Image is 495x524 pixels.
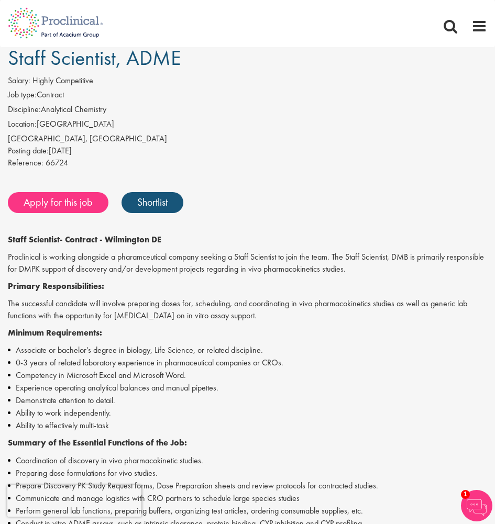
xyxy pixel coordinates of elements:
label: Job type: [8,89,37,101]
li: Associate or bachelor's degree in biology, Life Science, or related discipline. [8,344,487,356]
li: Demonstrate attention to detail. [8,394,487,407]
div: [GEOGRAPHIC_DATA], [GEOGRAPHIC_DATA] [8,133,487,145]
img: Chatbot [461,490,492,521]
div: [DATE] [8,145,487,157]
li: Competency in Microsoft Excel and Microsoft Word. [8,369,487,382]
li: Contract [8,89,487,104]
span: 1 [461,490,470,499]
span: Posting date: [8,145,49,156]
li: Coordination of discovery in vivo pharmacokinetic studies. [8,454,487,467]
li: Analytical Chemistry [8,104,487,118]
a: Apply for this job [8,192,108,213]
label: Location: [8,118,37,130]
strong: Primary Responsibilities: [8,281,104,292]
p: Proclinical is working alongside a pharamceutical company seeking a Staff Scientist to join the t... [8,251,487,275]
li: 0-3 years of related laboratory experience in pharmaceutical companies or CROs. [8,356,487,369]
li: Ability to work independently. [8,407,487,419]
a: Shortlist [122,192,183,213]
li: Communicate and manage logistics with CRO partners to schedule large species studies [8,492,487,505]
li: Perform general lab functions, preparing buffers, organizing test articles, ordering consumable s... [8,505,487,517]
label: Discipline: [8,104,41,116]
span: 66724 [46,157,68,168]
strong: Staff Scientist [8,234,60,245]
iframe: reCAPTCHA [7,485,141,517]
strong: Minimum Requirements: [8,327,102,338]
label: Reference: [8,157,43,169]
li: [GEOGRAPHIC_DATA] [8,118,487,133]
li: Ability to effectively multi-task [8,419,487,432]
p: The successful candidate will involve preparing doses for, scheduling, and coordinating in vivo p... [8,298,487,322]
strong: - Contract - Wilmington DE [60,234,161,245]
strong: Summary of the Essential Functions of the Job: [8,437,187,448]
li: Prepare Discovery PK Study Request forms, Dose Preparation sheets and review protocols for contra... [8,480,487,492]
li: Experience operating analytical balances and manual pipettes. [8,382,487,394]
li: Preparing dose formulations for vivo studies. [8,467,487,480]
